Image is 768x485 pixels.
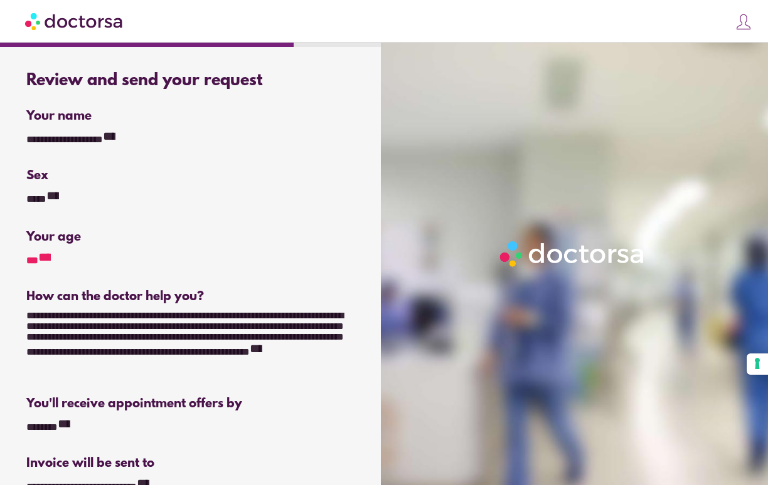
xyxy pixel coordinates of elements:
img: Doctorsa.com [25,7,124,35]
div: Review and send your request [26,71,356,90]
img: Logo-Doctorsa-trans-White-partial-flat.png [496,237,649,271]
button: Your consent preferences for tracking technologies [747,353,768,375]
div: Sex [26,169,356,183]
div: Invoice will be sent to [26,456,356,471]
img: icons8-customer-100.png [735,13,752,31]
div: Your name [26,109,356,123]
div: Your age [26,230,189,244]
div: How can the doctor help you? [26,289,356,304]
div: You'll receive appointment offers by [26,397,356,411]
